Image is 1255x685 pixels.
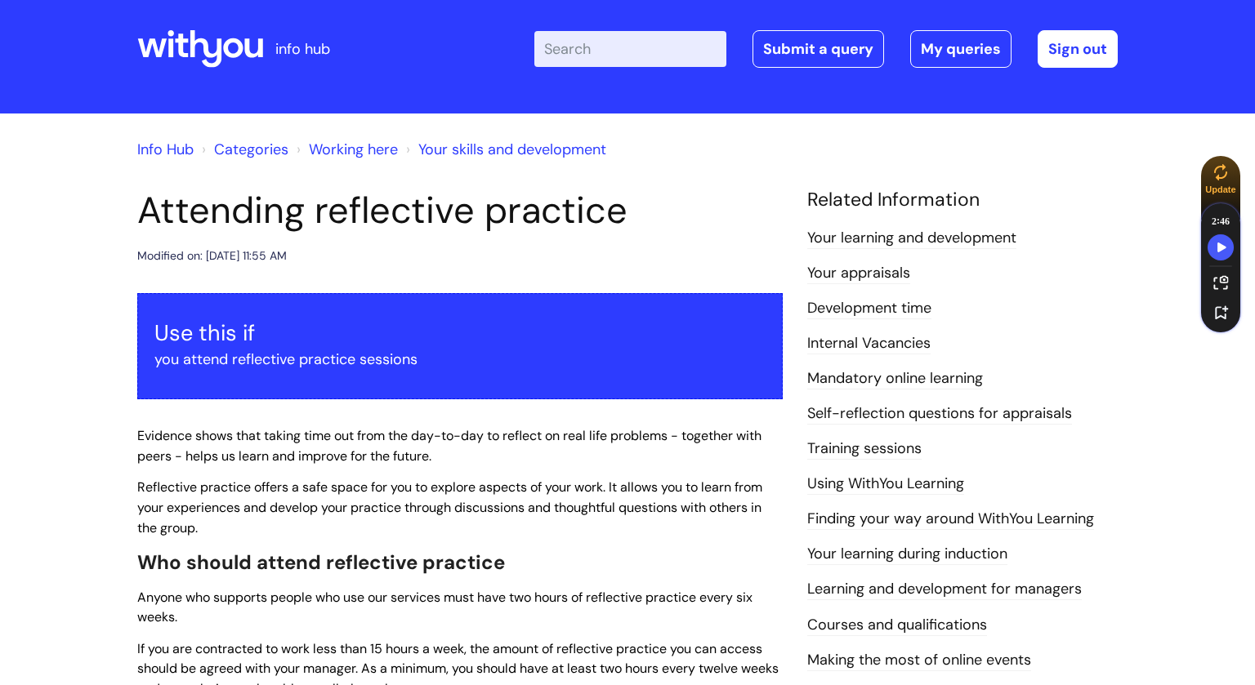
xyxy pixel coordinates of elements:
a: My queries [910,30,1012,68]
a: Finding your way around WithYou Learning [807,509,1094,530]
a: Internal Vacancies [807,333,931,354]
a: Development time [807,298,931,319]
div: Modified on: [DATE] 11:55 AM [137,246,287,266]
a: Training sessions [807,438,922,460]
h1: Attending reflective practice [137,189,783,233]
li: Solution home [198,136,288,162]
h3: Use this if [154,320,766,346]
a: Your learning and development [807,228,1016,249]
input: Search [534,31,726,67]
div: | - [534,30,1118,68]
p: you attend reflective practice sessions [154,346,766,372]
p: info hub [275,36,330,62]
a: Learning and development for managers [807,579,1082,600]
a: Your skills and development [418,140,606,159]
span: Reflective practice offers a safe space for you to explore aspects of your work. It allows you to... [137,478,762,536]
a: Working here [309,140,398,159]
h4: Related Information [807,189,1118,211]
a: Categories [214,140,288,159]
li: Your skills and development [402,136,606,162]
a: Your learning during induction [807,544,1007,565]
a: Your appraisals [807,263,910,284]
a: Info Hub [137,140,194,159]
a: Self-reflection questions for appraisals [807,403,1072,425]
span: Who should attend reflective practice [137,549,505,575]
li: Working here [293,136,398,162]
a: Submit a query [753,30,884,68]
a: Making the most of online events [807,650,1031,671]
a: Mandatory online learning [807,368,983,389]
span: Anyone who supports people who use our services must have two hours of reflective practice every ... [137,589,753,626]
a: Using WithYou Learning [807,474,964,495]
span: Evidence shows that taking time out from the day-to-day to reflect on real life problems - togeth... [137,427,761,465]
a: Sign out [1038,30,1118,68]
a: Courses and qualifications [807,615,987,636]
